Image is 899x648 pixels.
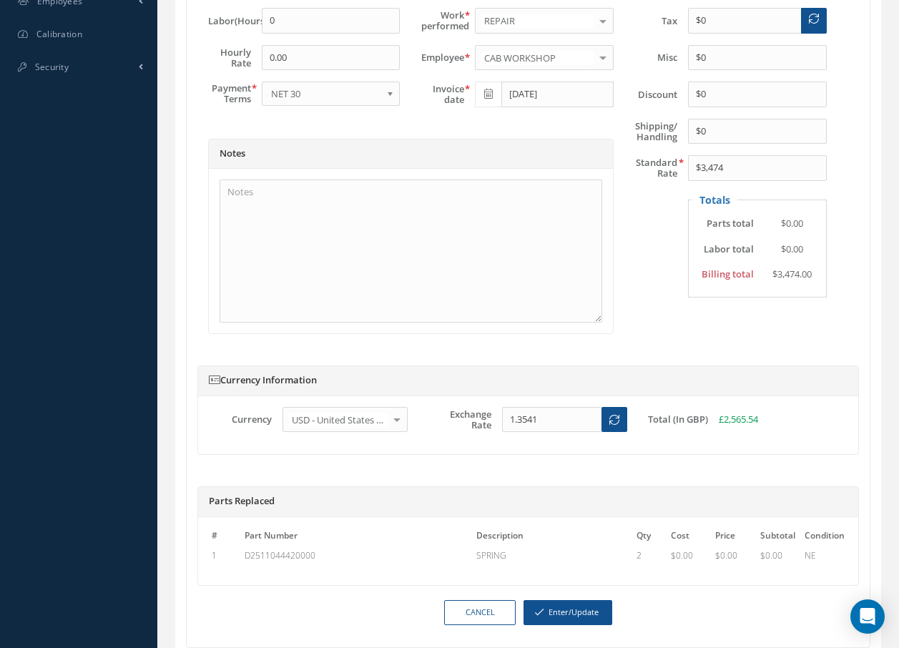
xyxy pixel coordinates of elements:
h5: Parts Replaced [209,496,848,507]
td: 0.00 [668,548,713,563]
legend: Totals [692,192,737,207]
td: 0.00 [757,548,802,563]
td: NE [802,548,848,563]
th: Qty [634,528,667,548]
label: Tax [624,16,678,26]
td: D2511044420000 [242,548,473,563]
h5: Currency Information [209,375,848,386]
th: Condition [802,528,848,548]
div: Labor total = Customer hourly rate * Labor(Hours) [682,242,833,257]
label: Employee [411,52,464,63]
span: NET 30 [271,85,382,102]
td: SPRING [473,548,634,563]
span: CAB WORKSHOP [481,51,594,65]
label: Shipping/ Handling [624,121,678,142]
span: $0.00 [781,242,803,255]
th: Cost [668,528,713,548]
td: 2 [634,548,667,563]
span: Calibration [36,28,82,40]
span: $0.00 [781,217,803,230]
span: $3,474.00 [772,267,812,280]
span: Security [35,61,69,73]
span: £2,565.54 [719,413,758,426]
button: Enter/Update [524,600,612,625]
th: Description [473,528,634,548]
label: Discount [624,89,678,100]
label: Total (In GBP) [634,414,708,425]
label: Hourly Rate [197,47,251,69]
td: 0.00 [712,548,757,563]
th: Subtotal [757,528,802,548]
label: Standard Rate [624,157,678,179]
label: Payment Terms [197,83,251,104]
span: REPAIR [481,14,594,28]
div: Billing total = Labor total + Parts total + Invoice tax + Shipping/Handling + Outside Service + S... [682,267,833,282]
label: Work performed [411,10,464,31]
span: $ [715,549,720,561]
td: 1 [209,548,242,563]
label: Misc [624,52,678,63]
div: Parts total = SUM of Parts subtotals [682,217,833,231]
h5: Notes [220,148,602,159]
a: Cancel [444,600,516,625]
label: Invoice date [411,84,464,105]
label: Labor(Hours) [197,16,251,26]
span: $ [671,549,676,561]
span: $ [760,549,765,561]
th: Price [712,528,757,548]
div: Open Intercom Messenger [850,599,885,634]
th: Part Number [242,528,473,548]
th: # [209,528,242,548]
label: Labor total [678,244,754,255]
label: Currency [198,414,272,425]
label: Parts total [678,218,754,229]
span: USD - United States Dollar - $ [288,413,388,427]
label: Billing total [678,269,754,280]
label: Exchange Rate [418,409,492,431]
